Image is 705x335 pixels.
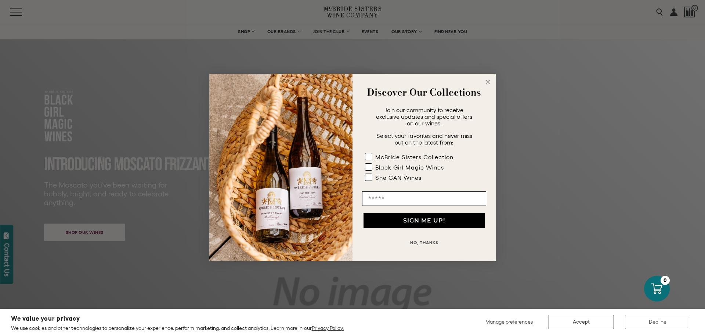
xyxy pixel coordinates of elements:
[312,325,344,331] a: Privacy Policy.
[11,325,344,331] p: We use cookies and other technologies to personalize your experience, perform marketing, and coll...
[375,164,444,171] div: Black Girl Magic Wines
[362,235,486,250] button: NO, THANKS
[549,315,614,329] button: Accept
[367,85,481,99] strong: Discover Our Collections
[11,316,344,322] h2: We value your privacy
[483,78,492,86] button: Close dialog
[362,191,486,206] input: Email
[375,154,453,160] div: McBride Sisters Collection
[376,132,472,146] span: Select your favorites and never miss out on the latest from:
[661,276,670,285] div: 0
[364,213,485,228] button: SIGN ME UP!
[209,74,352,261] img: 42653730-7e35-4af7-a99d-12bf478283cf.jpeg
[485,319,533,325] span: Manage preferences
[375,174,422,181] div: She CAN Wines
[481,315,538,329] button: Manage preferences
[625,315,690,329] button: Decline
[376,107,472,126] span: Join our community to receive exclusive updates and special offers on our wines.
